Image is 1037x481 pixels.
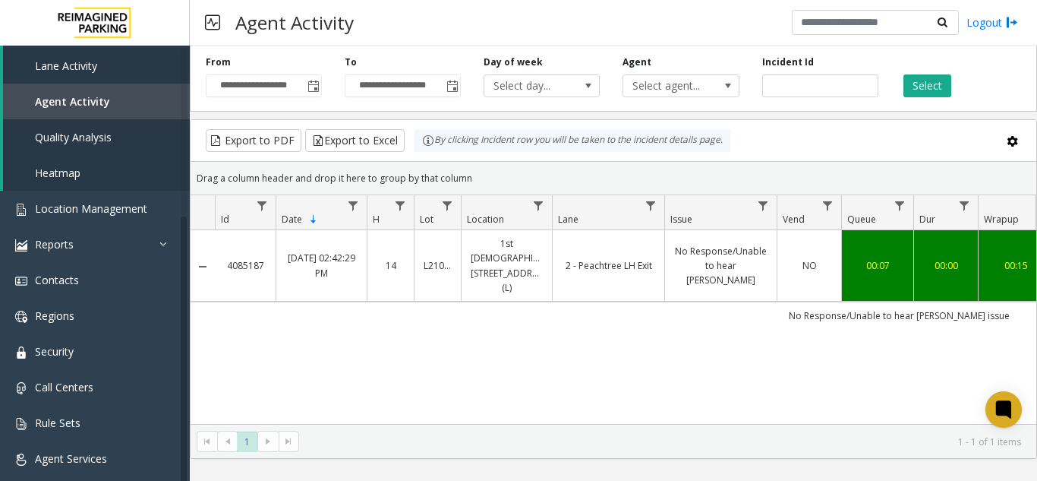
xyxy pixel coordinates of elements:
span: NO [802,259,817,272]
span: Select agent... [623,75,715,97]
a: Issue Filter Menu [753,195,774,216]
label: From [206,55,231,69]
span: Contacts [35,273,79,287]
a: 14 [377,258,405,273]
span: Queue [847,213,876,226]
span: Select day... [484,75,576,97]
span: Location Management [35,201,147,216]
a: 2 - Peachtree LH Exit [562,258,655,273]
div: Data table [191,195,1036,424]
a: Queue Filter Menu [890,195,910,216]
h3: Agent Activity [228,4,361,41]
span: Page 1 [237,432,257,452]
button: Export to PDF [206,129,301,152]
a: Lane Activity [3,48,190,84]
a: Quality Analysis [3,119,190,155]
div: Drag a column header and drop it here to group by that column [191,165,1036,191]
span: Agent Activity [35,94,110,109]
img: 'icon' [15,275,27,287]
span: Agent Services [35,451,107,466]
a: 4085187 [224,258,266,273]
span: Toggle popup [443,75,460,97]
span: Call Centers [35,380,93,394]
span: Regions [35,309,74,323]
span: Id [221,213,229,226]
a: 00:07 [851,258,904,273]
a: 00:00 [923,258,969,273]
span: Dur [919,213,935,226]
img: 'icon' [15,454,27,466]
span: Rule Sets [35,416,80,430]
label: Incident Id [762,55,814,69]
label: Agent [623,55,651,69]
a: L21078200 [424,258,452,273]
label: Day of week [484,55,543,69]
span: Lot [420,213,433,226]
a: Lane Filter Menu [641,195,661,216]
img: 'icon' [15,204,27,216]
span: Vend [783,213,805,226]
kendo-pager-info: 1 - 1 of 1 items [308,435,1021,448]
span: H [373,213,380,226]
div: By clicking Incident row you will be taken to the incident details page. [414,129,730,152]
img: 'icon' [15,347,27,359]
img: infoIcon.svg [422,134,434,147]
span: Heatmap [35,166,80,180]
a: Vend Filter Menu [818,195,838,216]
a: Lot Filter Menu [437,195,458,216]
a: Logout [966,14,1018,30]
a: H Filter Menu [390,195,411,216]
span: Reports [35,237,74,252]
span: Date [282,213,302,226]
label: To [345,55,357,69]
a: Collapse Details [191,261,215,273]
span: Issue [670,213,692,226]
span: Lane Activity [35,59,97,73]
span: Location [467,213,504,226]
a: [DATE] 02:42:29 PM [285,251,358,280]
span: Lane [558,213,578,226]
button: Select [903,74,951,97]
a: Date Filter Menu [343,195,364,216]
a: NO [786,258,832,273]
a: Id Filter Menu [252,195,273,216]
img: 'icon' [15,418,27,430]
span: Sortable [307,214,320,226]
span: Security [35,344,74,359]
span: Toggle popup [304,75,321,97]
a: Dur Filter Menu [954,195,975,216]
a: Location Filter Menu [528,195,549,216]
button: Export to Excel [305,129,405,152]
img: 'icon' [15,382,27,394]
a: Agent Activity [3,84,190,119]
img: logout [1006,14,1018,30]
a: Heatmap [3,155,190,191]
span: Quality Analysis [35,130,112,144]
a: No Response/Unable to hear [PERSON_NAME] [674,244,768,288]
img: pageIcon [205,4,220,41]
a: 1st [DEMOGRAPHIC_DATA], [STREET_ADDRESS] (L) [471,236,543,295]
img: 'icon' [15,311,27,323]
span: Wrapup [984,213,1019,226]
img: 'icon' [15,239,27,252]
